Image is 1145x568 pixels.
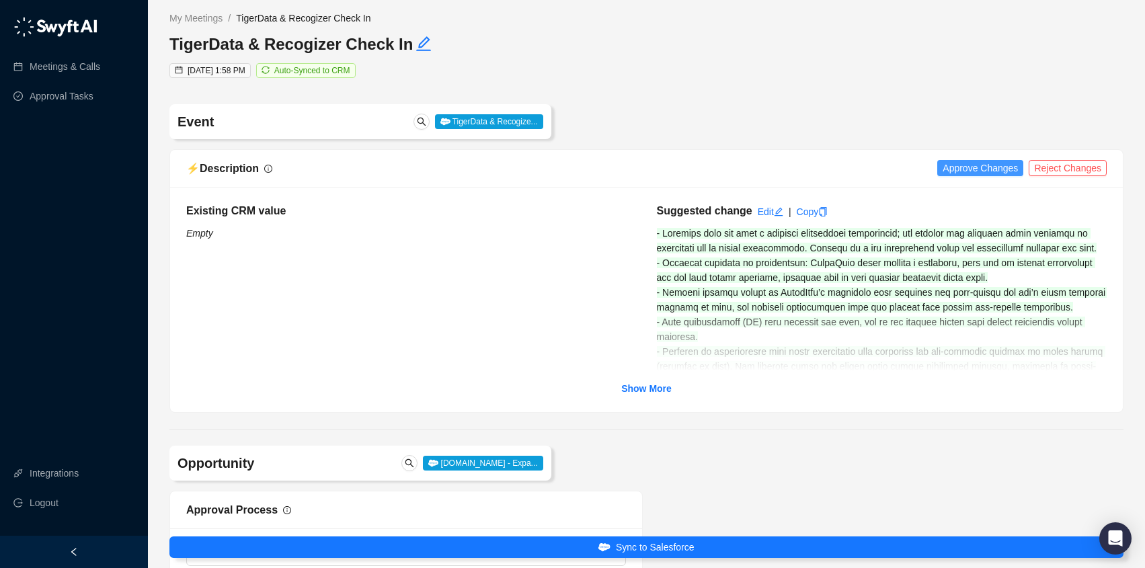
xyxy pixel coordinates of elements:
span: Approve Changes [943,161,1018,175]
span: Reject Changes [1034,161,1101,175]
span: search [405,458,414,468]
button: Edit [416,34,432,55]
div: Approval Process [186,501,278,518]
span: calendar [175,66,183,74]
span: info-circle [264,165,272,173]
span: logout [13,498,23,508]
span: edit [774,207,783,216]
span: ⚡️ Description [186,163,259,174]
span: edit [416,36,432,52]
a: Meetings & Calls [30,53,100,80]
span: TigerData & Recogize... [435,114,543,129]
a: Approval Tasks [30,83,93,110]
span: TigerData & Recogizer Check In [236,13,370,24]
span: Auto-Synced to CRM [274,66,350,75]
a: Integrations [30,460,79,487]
a: [DOMAIN_NAME] - Expa... [423,457,543,468]
a: TigerData & Recogize... [435,116,543,126]
button: Sync to Salesforce [169,536,1123,558]
a: My Meetings [167,11,225,26]
span: Logout [30,489,58,516]
span: search [417,117,426,126]
img: logo-05li4sbe.png [13,17,97,37]
h4: Event [177,112,387,131]
button: Approve Changes [937,160,1023,176]
a: Edit [758,206,783,217]
div: Open Intercom Messenger [1099,522,1132,555]
h3: TigerData & Recogizer Check In [169,34,647,55]
span: Sync to Salesforce [616,540,695,555]
li: / [228,11,231,26]
h5: Existing CRM value [186,203,637,219]
span: sync [262,66,270,74]
h4: Opportunity [177,454,387,473]
span: left [69,547,79,557]
span: [DATE] 1:58 PM [188,66,245,75]
a: Copy [797,206,828,217]
div: | [789,204,791,219]
h5: Suggested change [657,203,752,219]
i: Empty [186,228,213,239]
span: [DOMAIN_NAME] - Expa... [423,456,543,471]
button: Reject Changes [1029,160,1107,176]
span: info-circle [283,506,291,514]
span: copy [818,207,828,216]
strong: Show More [621,383,672,394]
